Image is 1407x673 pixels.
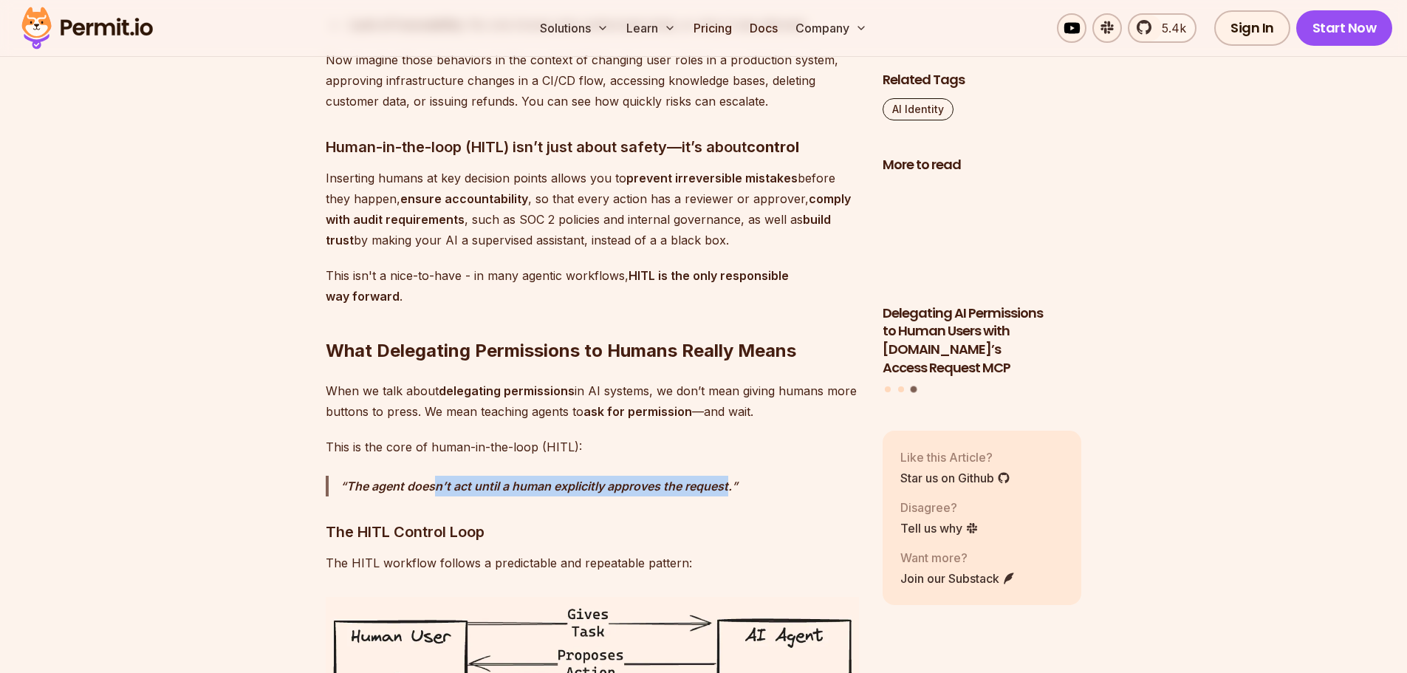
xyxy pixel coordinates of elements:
[1296,10,1393,46] a: Start Now
[326,212,831,247] strong: build trust
[626,171,798,185] strong: prevent irreversible mistakes
[747,138,799,156] strong: control
[900,519,979,536] a: Tell us why
[326,265,859,307] p: This isn't a nice-to-have - in many agentic workflows, .
[15,3,160,53] img: Permit logo
[790,13,873,43] button: Company
[883,304,1082,377] h3: Delegating AI Permissions to Human Users with [DOMAIN_NAME]’s Access Request MCP
[900,548,1016,566] p: Want more?
[326,49,859,112] p: Now imagine those behaviors in the context of changing user roles in a production system, approvi...
[400,191,528,206] strong: ensure accountability
[900,569,1016,587] a: Join our Substack
[883,71,1082,89] h2: Related Tags
[900,448,1010,465] p: Like this Article?
[346,479,732,493] strong: The agent doesn’t act until a human explicitly approves the request.
[534,13,615,43] button: Solutions
[688,13,738,43] a: Pricing
[883,183,1082,395] div: Posts
[326,268,789,304] strong: HITL is the only responsible way forward
[1153,19,1186,37] span: 5.4k
[326,135,859,159] h3: Human-in-the-loop (HITL) isn’t just about safety—it’s about
[326,553,859,573] p: The HITL workflow follows a predictable and repeatable pattern:
[898,386,904,392] button: Go to slide 2
[900,498,979,516] p: Disagree?
[583,404,692,419] strong: ask for permission
[883,183,1082,295] img: Delegating AI Permissions to Human Users with Permit.io’s Access Request MCP
[1214,10,1290,46] a: Sign In
[326,168,859,250] p: Inserting humans at key decision points allows you to before they happen, , so that every action ...
[883,156,1082,174] h2: More to read
[439,383,575,398] strong: delegating permissions
[900,468,1010,486] a: Star us on Github
[326,280,859,363] h2: What Delegating Permissions to Humans Really Means
[326,191,851,227] strong: comply with audit requirements
[911,386,917,393] button: Go to slide 3
[326,520,859,544] h3: The HITL Control Loop
[326,380,859,422] p: When we talk about in AI systems, we don’t mean giving humans more buttons to press. We mean teac...
[620,13,682,43] button: Learn
[744,13,784,43] a: Docs
[1128,13,1197,43] a: 5.4k
[883,183,1082,378] li: 3 of 3
[885,386,891,392] button: Go to slide 1
[883,98,954,120] a: AI Identity
[326,437,859,457] p: This is the core of human-in-the-loop (HITL):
